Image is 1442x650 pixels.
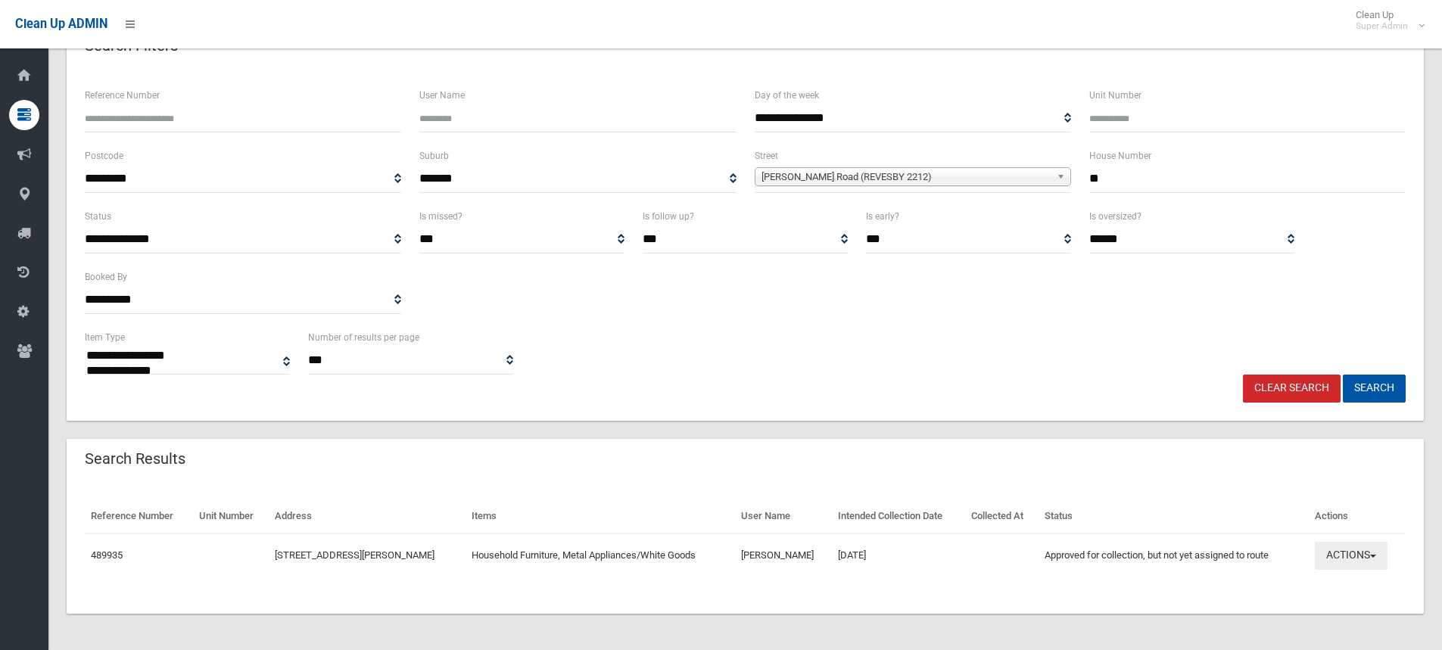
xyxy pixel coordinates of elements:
label: User Name [419,87,465,104]
th: Reference Number [85,499,193,533]
label: Number of results per page [308,329,419,346]
th: Intended Collection Date [832,499,965,533]
label: Is missed? [419,208,462,225]
a: 489935 [91,549,123,561]
th: Unit Number [193,499,269,533]
th: Status [1039,499,1309,533]
th: Collected At [965,499,1039,533]
span: Clean Up [1348,9,1423,32]
label: Suburb [419,148,449,164]
label: Street [755,148,778,164]
button: Actions [1315,542,1387,570]
header: Search Results [67,444,204,474]
small: Super Admin [1356,20,1408,32]
th: Address [269,499,465,533]
span: Clean Up ADMIN [15,17,107,31]
label: House Number [1089,148,1151,164]
label: Unit Number [1089,87,1141,104]
label: Is oversized? [1089,208,1141,225]
th: Items [466,499,736,533]
th: Actions [1309,499,1406,533]
td: Household Furniture, Metal Appliances/White Goods [466,533,736,577]
td: [DATE] [832,533,965,577]
label: Status [85,208,111,225]
td: [PERSON_NAME] [735,533,832,577]
td: Approved for collection, but not yet assigned to route [1039,533,1309,577]
label: Is early? [866,208,899,225]
a: [STREET_ADDRESS][PERSON_NAME] [275,549,434,561]
label: Day of the week [755,87,819,104]
label: Booked By [85,269,127,285]
th: User Name [735,499,832,533]
span: [PERSON_NAME] Road (REVESBY 2212) [761,168,1051,186]
label: Is follow up? [643,208,694,225]
label: Reference Number [85,87,160,104]
label: Postcode [85,148,123,164]
a: Clear Search [1243,375,1341,403]
button: Search [1343,375,1406,403]
label: Item Type [85,329,125,346]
